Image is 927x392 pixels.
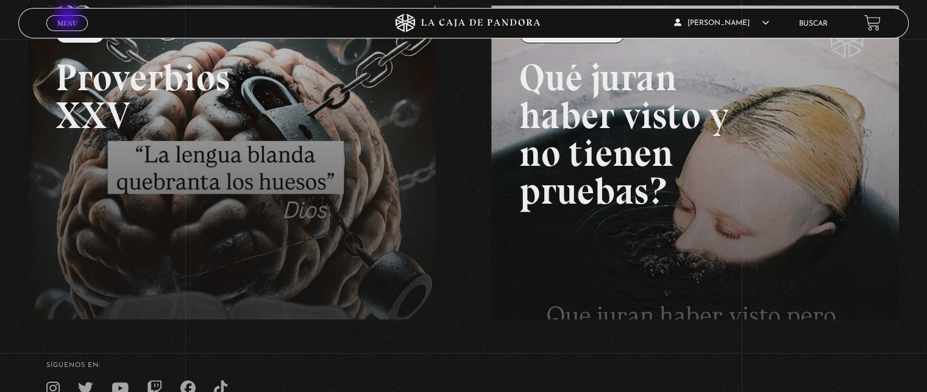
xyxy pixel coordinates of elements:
span: [PERSON_NAME] [674,20,769,27]
h4: SÍguenos en: [46,362,881,369]
span: Menu [57,20,77,27]
span: Cerrar [53,30,82,38]
a: View your shopping cart [864,15,881,31]
a: Buscar [799,20,828,27]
